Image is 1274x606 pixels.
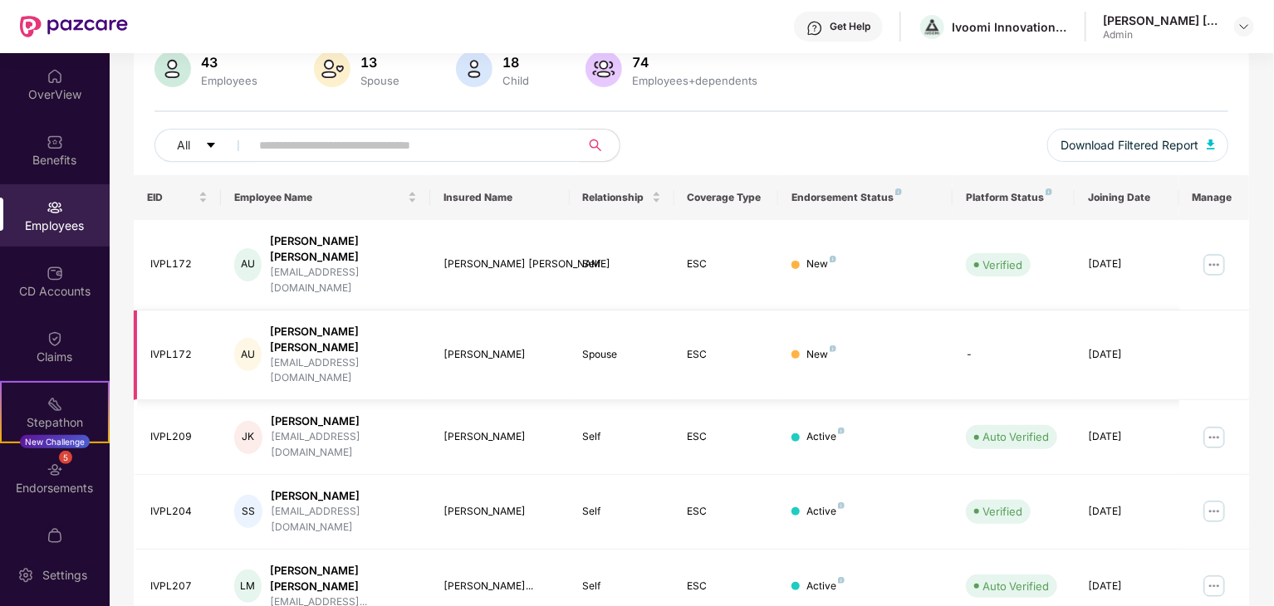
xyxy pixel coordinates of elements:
[154,129,256,162] button: Allcaret-down
[499,74,532,87] div: Child
[134,175,221,220] th: EID
[1201,498,1227,525] img: manageButton
[982,578,1049,594] div: Auto Verified
[583,191,649,204] span: Relationship
[234,338,262,371] div: AU
[357,54,403,71] div: 13
[234,495,262,528] div: SS
[59,451,72,464] div: 5
[830,256,836,262] img: svg+xml;base64,PHN2ZyB4bWxucz0iaHR0cDovL3d3dy53My5vcmcvMjAwMC9zdmciIHdpZHRoPSI4IiBoZWlnaHQ9IjgiIH...
[629,74,761,87] div: Employees+dependents
[1179,175,1249,220] th: Manage
[1088,257,1166,272] div: [DATE]
[830,20,870,33] div: Get Help
[270,233,417,265] div: [PERSON_NAME] [PERSON_NAME]
[583,257,661,272] div: Self
[1088,347,1166,363] div: [DATE]
[966,191,1061,204] div: Platform Status
[154,51,191,87] img: svg+xml;base64,PHN2ZyB4bWxucz0iaHR0cDovL3d3dy53My5vcmcvMjAwMC9zdmciIHhtbG5zOnhsaW5rPSJodHRwOi8vd3...
[47,265,63,281] img: svg+xml;base64,PHN2ZyBpZD0iQ0RfQWNjb3VudHMiIGRhdGEtbmFtZT0iQ0QgQWNjb3VudHMiIHhtbG5zPSJodHRwOi8vd3...
[198,74,261,87] div: Employees
[150,257,208,272] div: IVPL172
[270,324,417,355] div: [PERSON_NAME] [PERSON_NAME]
[838,428,845,434] img: svg+xml;base64,PHN2ZyB4bWxucz0iaHR0cDovL3d3dy53My5vcmcvMjAwMC9zdmciIHdpZHRoPSI4IiBoZWlnaHQ9IjgiIH...
[1075,175,1179,220] th: Joining Date
[1103,12,1219,28] div: [PERSON_NAME] [PERSON_NAME]
[2,414,108,431] div: Stepathon
[270,355,417,387] div: [EMAIL_ADDRESS][DOMAIN_NAME]
[791,191,939,204] div: Endorsement Status
[806,504,845,520] div: Active
[688,504,766,520] div: ESC
[579,139,611,152] span: search
[1201,573,1227,599] img: manageButton
[688,347,766,363] div: ESC
[1047,129,1228,162] button: Download Filtered Report
[838,502,845,509] img: svg+xml;base64,PHN2ZyB4bWxucz0iaHR0cDovL3d3dy53My5vcmcvMjAwMC9zdmciIHdpZHRoPSI4IiBoZWlnaHQ9IjgiIH...
[37,567,92,584] div: Settings
[17,567,34,584] img: svg+xml;base64,PHN2ZyBpZD0iU2V0dGluZy0yMHgyMCIgeG1sbnM9Imh0dHA6Ly93d3cudzMub3JnLzIwMDAvc3ZnIiB3aW...
[688,429,766,445] div: ESC
[838,577,845,584] img: svg+xml;base64,PHN2ZyB4bWxucz0iaHR0cDovL3d3dy53My5vcmcvMjAwMC9zdmciIHdpZHRoPSI4IiBoZWlnaHQ9IjgiIH...
[982,257,1022,273] div: Verified
[570,175,674,220] th: Relationship
[830,345,836,352] img: svg+xml;base64,PHN2ZyB4bWxucz0iaHR0cDovL3d3dy53My5vcmcvMjAwMC9zdmciIHdpZHRoPSI4IiBoZWlnaHQ9IjgiIH...
[499,54,532,71] div: 18
[443,257,556,272] div: [PERSON_NAME] [PERSON_NAME]
[150,579,208,594] div: IVPL207
[271,413,417,429] div: [PERSON_NAME]
[1201,252,1227,278] img: manageButton
[47,396,63,413] img: svg+xml;base64,PHN2ZyB4bWxucz0iaHR0cDovL3d3dy53My5vcmcvMjAwMC9zdmciIHdpZHRoPSIyMSIgaGVpZ2h0PSIyMC...
[1237,20,1251,33] img: svg+xml;base64,PHN2ZyBpZD0iRHJvcGRvd24tMzJ4MzIiIHhtbG5zPSJodHRwOi8vd3d3LnczLm9yZy8yMDAwL3N2ZyIgd2...
[234,569,262,603] div: LM
[314,51,350,87] img: svg+xml;base64,PHN2ZyB4bWxucz0iaHR0cDovL3d3dy53My5vcmcvMjAwMC9zdmciIHhtbG5zOnhsaW5rPSJodHRwOi8vd3...
[1088,579,1166,594] div: [DATE]
[198,54,261,71] div: 43
[47,527,63,544] img: svg+xml;base64,PHN2ZyBpZD0iTXlfT3JkZXJzIiBkYXRhLW5hbWU9Ik15IE9yZGVycyIgeG1sbnM9Imh0dHA6Ly93d3cudz...
[1046,188,1052,195] img: svg+xml;base64,PHN2ZyB4bWxucz0iaHR0cDovL3d3dy53My5vcmcvMjAwMC9zdmciIHdpZHRoPSI4IiBoZWlnaHQ9IjgiIH...
[806,257,836,272] div: New
[270,265,417,296] div: [EMAIL_ADDRESS][DOMAIN_NAME]
[586,51,622,87] img: svg+xml;base64,PHN2ZyB4bWxucz0iaHR0cDovL3d3dy53My5vcmcvMjAwMC9zdmciIHhtbG5zOnhsaW5rPSJodHRwOi8vd3...
[20,435,90,448] div: New Challenge
[47,330,63,347] img: svg+xml;base64,PHN2ZyBpZD0iQ2xhaW0iIHhtbG5zPSJodHRwOi8vd3d3LnczLm9yZy8yMDAwL3N2ZyIgd2lkdGg9IjIwIi...
[271,429,417,461] div: [EMAIL_ADDRESS][DOMAIN_NAME]
[688,579,766,594] div: ESC
[234,191,404,204] span: Employee Name
[920,15,944,39] img: iVOOMI%20Logo%20(1).png
[583,429,661,445] div: Self
[1201,424,1227,451] img: manageButton
[20,16,128,37] img: New Pazcare Logo
[982,503,1022,520] div: Verified
[47,462,63,478] img: svg+xml;base64,PHN2ZyBpZD0iRW5kb3JzZW1lbnRzIiB4bWxucz0iaHR0cDovL3d3dy53My5vcmcvMjAwMC9zdmciIHdpZH...
[952,19,1068,35] div: Ivoomi Innovation Private Limited
[147,191,195,204] span: EID
[1061,136,1198,154] span: Download Filtered Report
[806,429,845,445] div: Active
[583,504,661,520] div: Self
[629,54,761,71] div: 74
[443,429,556,445] div: [PERSON_NAME]
[47,134,63,150] img: svg+xml;base64,PHN2ZyBpZD0iQmVuZWZpdHMiIHhtbG5zPSJodHRwOi8vd3d3LnczLm9yZy8yMDAwL3N2ZyIgd2lkdGg9Ij...
[221,175,430,220] th: Employee Name
[177,136,190,154] span: All
[234,421,262,454] div: JK
[150,429,208,445] div: IVPL209
[895,188,902,195] img: svg+xml;base64,PHN2ZyB4bWxucz0iaHR0cDovL3d3dy53My5vcmcvMjAwMC9zdmciIHdpZHRoPSI4IiBoZWlnaHQ9IjgiIH...
[579,129,620,162] button: search
[271,504,417,535] div: [EMAIL_ADDRESS][DOMAIN_NAME]
[443,504,556,520] div: [PERSON_NAME]
[47,68,63,85] img: svg+xml;base64,PHN2ZyBpZD0iSG9tZSIgeG1sbnM9Imh0dHA6Ly93d3cudzMub3JnLzIwMDAvc3ZnIiB3aWR0aD0iMjAiIG...
[674,175,779,220] th: Coverage Type
[982,428,1049,445] div: Auto Verified
[443,347,556,363] div: [PERSON_NAME]
[430,175,570,220] th: Insured Name
[953,310,1075,401] td: -
[806,20,823,37] img: svg+xml;base64,PHN2ZyBpZD0iSGVscC0zMngzMiIgeG1sbnM9Imh0dHA6Ly93d3cudzMub3JnLzIwMDAvc3ZnIiB3aWR0aD...
[205,139,217,153] span: caret-down
[357,74,403,87] div: Spouse
[1088,504,1166,520] div: [DATE]
[456,51,492,87] img: svg+xml;base64,PHN2ZyB4bWxucz0iaHR0cDovL3d3dy53My5vcmcvMjAwMC9zdmciIHhtbG5zOnhsaW5rPSJodHRwOi8vd3...
[150,504,208,520] div: IVPL204
[1207,139,1215,149] img: svg+xml;base64,PHN2ZyB4bWxucz0iaHR0cDovL3d3dy53My5vcmcvMjAwMC9zdmciIHhtbG5zOnhsaW5rPSJodHRwOi8vd3...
